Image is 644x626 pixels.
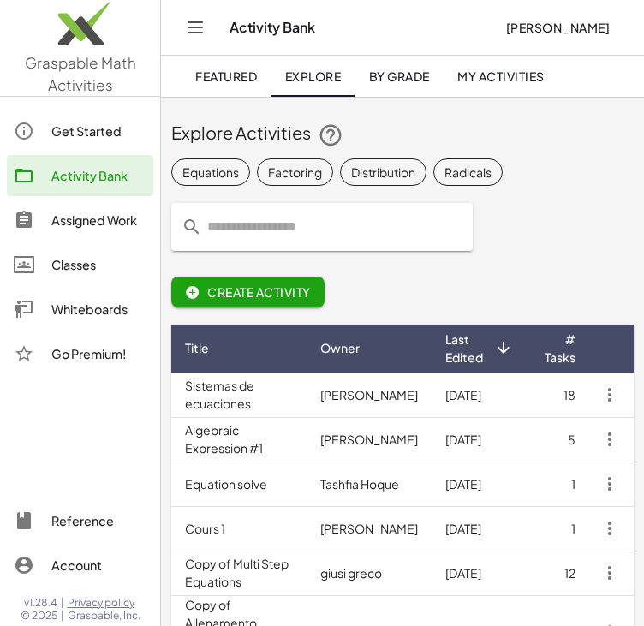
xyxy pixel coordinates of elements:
span: | [61,609,64,623]
span: Featured [195,69,257,84]
a: Account [7,545,153,586]
a: Get Started [7,110,153,152]
a: Privacy policy [68,596,140,610]
span: Owner [320,339,360,357]
td: giusi greco [307,551,432,595]
td: [DATE] [432,551,526,595]
td: 1 [526,462,589,506]
td: [PERSON_NAME] [307,417,432,462]
div: Activity Bank [51,165,146,186]
a: Assigned Work [7,200,153,241]
td: Algebraic Expression #1 [171,417,307,462]
span: v1.28.4 [24,596,57,610]
div: Get Started [51,121,146,141]
a: Whiteboards [7,289,153,330]
div: Go Premium! [51,343,146,364]
button: [PERSON_NAME] [492,12,623,43]
a: Reference [7,500,153,541]
td: [DATE] [432,462,526,506]
td: 12 [526,551,589,595]
div: Explore Activities [171,121,634,148]
span: Explore [284,69,341,84]
div: Reference [51,510,146,531]
td: Sistemas de ecuaciones [171,373,307,417]
td: Tashfia Hoque [307,462,432,506]
span: Graspable, Inc. [68,609,140,623]
div: Classes [51,254,146,275]
div: Whiteboards [51,299,146,319]
td: 18 [526,373,589,417]
td: [DATE] [432,417,526,462]
div: Radicals [444,164,492,182]
span: My Activities [457,69,545,84]
span: | [61,596,64,610]
td: [PERSON_NAME] [307,373,432,417]
td: [DATE] [432,506,526,551]
td: Copy of Multi Step Equations [171,551,307,595]
span: # Tasks [540,331,575,367]
span: Last Edited [445,331,494,367]
div: Equations [182,164,239,182]
span: Graspable Math Activities [25,53,136,94]
i: prepended action [182,217,202,237]
td: 5 [526,417,589,462]
td: Equation solve [171,462,307,506]
span: Create Activity [185,284,311,300]
span: Title [185,339,209,357]
button: Toggle navigation [182,14,209,41]
td: Cours 1 [171,506,307,551]
td: [PERSON_NAME] [307,506,432,551]
td: 1 [526,506,589,551]
button: Create Activity [171,277,325,307]
div: Assigned Work [51,210,146,230]
div: Distribution [351,164,415,182]
div: Account [51,555,146,575]
td: [DATE] [432,373,526,417]
span: By Grade [368,69,429,84]
div: Factoring [268,164,322,182]
span: © 2025 [21,609,57,623]
a: Activity Bank [7,155,153,196]
span: [PERSON_NAME] [505,20,610,35]
a: Classes [7,244,153,285]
